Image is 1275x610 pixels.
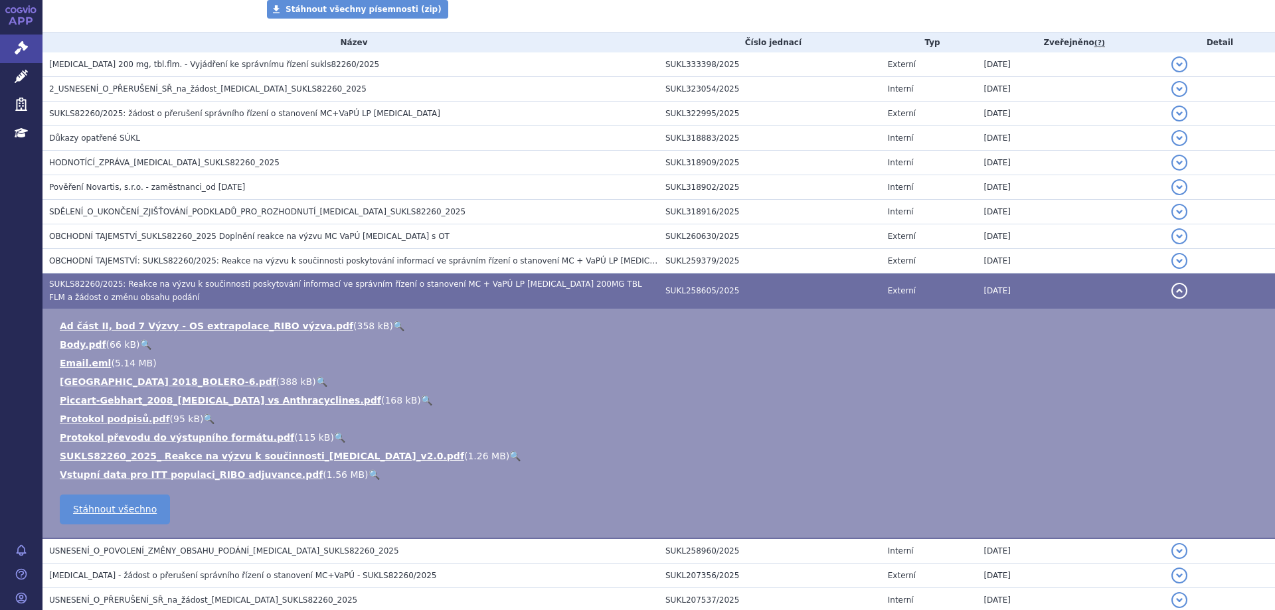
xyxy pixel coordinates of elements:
button: detail [1171,81,1187,97]
button: detail [1171,568,1187,583]
span: Externí [888,256,916,266]
button: detail [1171,130,1187,146]
span: SDĚLENÍ_O_UKONČENÍ_ZJIŠŤOVÁNÍ_PODKLADŮ_PRO_ROZHODNUTÍ_KISQALI_SUKLS82260_2025 [49,207,466,216]
th: Název [42,33,659,52]
a: Protokol převodu do výstupního formátu.pdf [60,432,294,443]
a: Vstupní data pro ITT populaci_RIBO adjuvance.pdf [60,469,323,480]
span: HODNOTÍCÍ_ZPRÁVA_KISQALI_SUKLS82260_2025 [49,158,280,167]
a: SUKLS82260_2025_ Reakce na výzvu k součinnosti_[MEDICAL_DATA]_v2.0.pdf [60,451,464,461]
span: Externí [888,109,916,118]
td: SUKL318916/2025 [659,200,881,224]
button: detail [1171,592,1187,608]
span: Interní [888,158,914,167]
span: 388 kB [280,376,312,387]
a: Stáhnout všechno [60,495,170,524]
li: ( ) [60,319,1262,333]
abbr: (?) [1094,38,1105,48]
span: Stáhnout všechny písemnosti (zip) [286,5,442,14]
span: Pověření Novartis, s.r.o. - zaměstnanci_od 12.3.2025 [49,183,245,192]
span: 95 kB [173,414,200,424]
span: Externí [888,60,916,69]
a: 🔍 [316,376,327,387]
li: ( ) [60,338,1262,351]
a: 🔍 [369,469,380,480]
button: detail [1171,253,1187,269]
th: Číslo jednací [659,33,881,52]
span: Interní [888,133,914,143]
td: SUKL258605/2025 [659,273,881,309]
span: Interní [888,546,914,556]
span: Interní [888,595,914,605]
a: Ad část II, bod 7 Výzvy - OS extrapolace_RIBO výzva.pdf [60,321,353,331]
li: ( ) [60,412,1262,425]
button: detail [1171,543,1187,559]
td: [DATE] [977,224,1165,249]
td: [DATE] [977,102,1165,126]
th: Typ [881,33,977,52]
button: detail [1171,106,1187,121]
button: detail [1171,283,1187,299]
a: 🔍 [393,321,404,331]
td: SUKL333398/2025 [659,52,881,77]
td: [DATE] [977,200,1165,224]
button: detail [1171,204,1187,220]
td: SUKL260630/2025 [659,224,881,249]
span: 5.14 MB [115,358,153,368]
a: Body.pdf [60,339,106,350]
span: USNESENÍ_O_PŘERUŠENÍ_SŘ_na_žádost_KISQALI_SUKLS82260_2025 [49,595,357,605]
span: SUKLS82260/2025: Reakce na výzvu k součinnosti poskytování informací ve správním řízení o stanove... [49,279,642,302]
button: detail [1171,56,1187,72]
span: 2_USNESENÍ_O_PŘERUŠENÍ_SŘ_na_žádost_KISQALI_SUKLS82260_2025 [49,84,367,94]
a: 🔍 [203,414,214,424]
td: SUKL258960/2025 [659,538,881,564]
span: 168 kB [384,395,417,406]
span: OBCHODNÍ TAJEMSTVÍ_SUKLS82260_2025 Doplnění reakce na výzvu MC VaPÚ Kisqali s OT [49,232,450,241]
td: SUKL322995/2025 [659,102,881,126]
li: ( ) [60,394,1262,407]
span: Externí [888,286,916,295]
th: Detail [1165,33,1275,52]
button: detail [1171,228,1187,244]
button: detail [1171,155,1187,171]
a: Piccart-Gebhart_2008_[MEDICAL_DATA] vs Anthracyclines.pdf [60,395,381,406]
td: SUKL323054/2025 [659,77,881,102]
a: 🔍 [140,339,151,350]
li: ( ) [60,356,1262,370]
td: [DATE] [977,151,1165,175]
td: [DATE] [977,564,1165,588]
span: Interní [888,207,914,216]
span: 1.56 MB [327,469,365,480]
span: 115 kB [298,432,331,443]
span: Důkazy opatřené SÚKL [49,133,140,143]
span: 358 kB [357,321,390,331]
span: Kisqali - žádost o přerušení správního řízení o stanovení MC+VaPÚ - SUKLS82260/2025 [49,571,436,580]
span: USNESENÍ_O_POVOLENÍ_ZMĚNY_OBSAHU_PODÁNÍ_KISQALI_SUKLS82260_2025 [49,546,399,556]
a: 🔍 [334,432,345,443]
td: [DATE] [977,77,1165,102]
td: [DATE] [977,538,1165,564]
li: ( ) [60,375,1262,388]
span: SUKLS82260/2025: žádost o přerušení správního řízení o stanovení MC+VaPÚ LP Kisqali [49,109,440,118]
span: 1.26 MB [467,451,505,461]
td: [DATE] [977,52,1165,77]
a: [GEOGRAPHIC_DATA] 2018_BOLERO-6.pdf [60,376,276,387]
td: [DATE] [977,175,1165,200]
span: Interní [888,183,914,192]
li: ( ) [60,449,1262,463]
a: 🔍 [509,451,521,461]
td: [DATE] [977,273,1165,309]
td: SUKL259379/2025 [659,249,881,273]
button: detail [1171,179,1187,195]
span: KISQALI 200 mg, tbl.flm. - Vyjádření ke správnímu řízení sukls82260/2025 [49,60,379,69]
td: SUKL207356/2025 [659,564,881,588]
td: SUKL318902/2025 [659,175,881,200]
span: Interní [888,84,914,94]
li: ( ) [60,431,1262,444]
th: Zveřejněno [977,33,1165,52]
span: 66 kB [110,339,136,350]
a: Email.eml [60,358,111,368]
li: ( ) [60,468,1262,481]
span: OBCHODNÍ TAJEMSTVÍ: SUKLS82260/2025: Reakce na výzvu k součinnosti poskytování informací ve správ... [49,256,888,266]
td: [DATE] [977,126,1165,151]
td: [DATE] [977,249,1165,273]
